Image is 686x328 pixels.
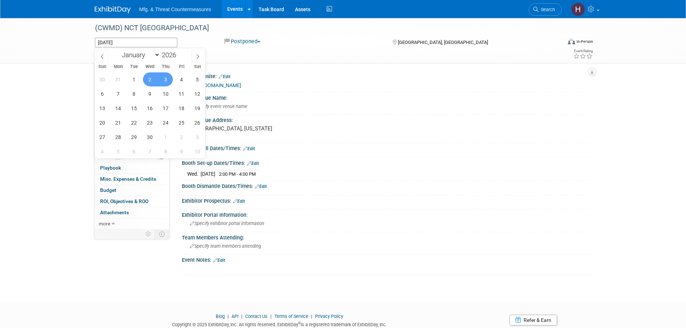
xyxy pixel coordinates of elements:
span: | [269,314,273,319]
a: Edit [233,199,245,204]
span: September 23, 2026 [143,116,157,130]
span: September 27, 2026 [95,130,109,144]
a: Sponsorships [94,141,169,152]
span: Fri [174,64,189,69]
button: Postponed [222,38,263,45]
a: Edit [255,184,267,189]
a: Misc. Expenses & Credits [94,174,169,185]
span: Tasks [99,154,122,160]
a: Giveaways [94,118,169,129]
div: Booth Dismantle Dates/Times: [182,181,592,190]
span: Specify team members attending [190,243,261,249]
div: Exhibitor Portal Information: [182,210,592,219]
span: Specify event venue name [190,104,247,109]
span: September 13, 2026 [95,101,109,115]
td: [DATE] [201,170,215,178]
span: Search [538,7,555,12]
td: Wed. [187,170,201,178]
div: Exhibit Hall Dates/Times: [182,143,592,152]
span: ROI, Objectives & ROO [100,198,148,204]
div: Booth Set-up Dates/Times: [182,158,592,167]
span: October 8, 2026 [159,144,173,158]
div: Event Venue Address: [182,115,592,124]
a: Shipments1 [94,130,169,140]
span: 2:00 PM - 4:00 PM [219,171,256,177]
span: Misc. Expenses & Credits [100,176,156,182]
a: Terms of Service [274,314,308,319]
img: Hillary Hawkins [571,3,585,16]
a: Privacy Policy [315,314,343,319]
span: October 10, 2026 [190,144,205,158]
a: Edit [247,161,259,166]
span: October 2, 2026 [175,130,189,144]
span: September 20, 2026 [95,116,109,130]
a: Tasks0% [94,152,169,163]
a: Edit [243,146,255,151]
span: October 1, 2026 [159,130,173,144]
a: Playbook [94,163,169,174]
span: August 31, 2026 [111,72,125,86]
a: Budget [94,185,169,196]
span: September 19, 2026 [190,101,205,115]
span: | [226,314,230,319]
span: Thu [158,64,174,69]
a: Attachments [94,207,169,218]
div: Event Format [519,37,593,48]
span: Sat [189,64,205,69]
span: October 3, 2026 [190,130,205,144]
span: 0% [114,154,122,159]
div: Copyright © 2025 ExhibitDay, Inc. All rights reserved. ExhibitDay is a registered trademark of Ex... [95,320,465,328]
a: Edit [213,258,225,263]
span: September 29, 2026 [127,130,141,144]
span: September 28, 2026 [111,130,125,144]
span: September 7, 2026 [111,87,125,101]
span: September 1, 2026 [127,72,141,86]
a: Booth [94,74,169,85]
div: Event Rating [573,49,593,53]
a: more [94,219,169,229]
div: Event Website: [182,71,592,80]
span: Tue [126,64,142,69]
span: Mfg. & Threat Countermeasures [139,6,211,12]
div: Event Notes: [182,255,592,264]
span: Playbook [100,165,121,171]
span: October 9, 2026 [175,144,189,158]
sup: ® [298,321,301,325]
a: Event Information [94,63,169,74]
span: September 3, 2026 [159,72,173,86]
span: October 7, 2026 [143,144,157,158]
td: Toggle Event Tabs [154,229,169,239]
span: | [239,314,244,319]
a: [URL][DOMAIN_NAME] [190,82,241,88]
span: September 15, 2026 [127,101,141,115]
div: In-Person [576,39,593,44]
div: Event Venue Name: [182,93,592,102]
a: API [232,314,238,319]
a: Contact Us [245,314,268,319]
span: September 8, 2026 [127,87,141,101]
span: September 30, 2026 [143,130,157,144]
span: September 4, 2026 [175,72,189,86]
span: Attachments [100,210,129,215]
span: September 25, 2026 [175,116,189,130]
span: September 10, 2026 [159,87,173,101]
div: (CWMD) NCT [GEOGRAPHIC_DATA] [93,22,551,35]
span: September 26, 2026 [190,116,205,130]
input: Event Start Date - End Date [95,37,178,48]
span: [GEOGRAPHIC_DATA], [GEOGRAPHIC_DATA] [398,40,488,45]
a: ROI, Objectives & ROO [94,196,169,207]
select: Month [118,50,160,59]
a: Search [529,3,562,16]
img: ExhibitDay [95,6,131,13]
span: Specify exhibitor portal information [190,221,264,226]
span: September 17, 2026 [159,101,173,115]
span: September 11, 2026 [175,87,189,101]
img: Format-Inperson.png [568,39,575,44]
span: September 16, 2026 [143,101,157,115]
span: September 24, 2026 [159,116,173,130]
span: September 5, 2026 [190,72,205,86]
span: Sun [95,64,111,69]
span: | [309,314,314,319]
a: Blog [216,314,225,319]
span: more [99,221,110,226]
